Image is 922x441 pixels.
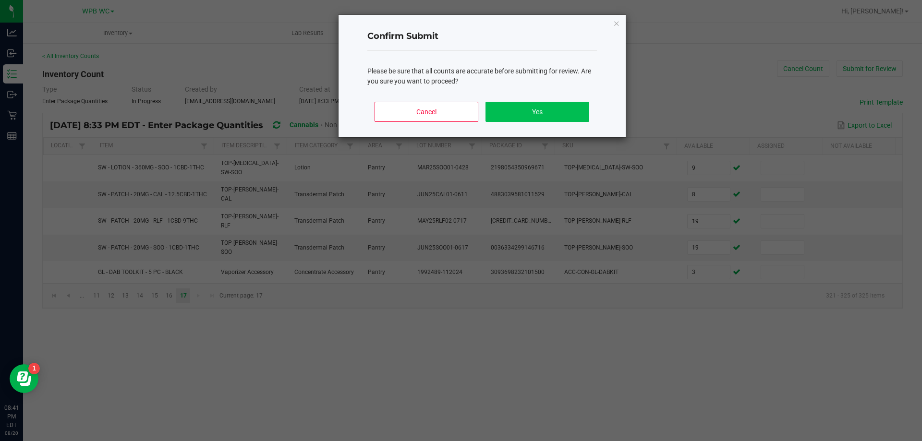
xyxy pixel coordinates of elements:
button: Close [613,17,620,29]
iframe: Resource center unread badge [28,363,40,374]
iframe: Resource center [10,364,38,393]
button: Cancel [375,102,478,122]
h4: Confirm Submit [367,30,597,43]
div: Please be sure that all counts are accurate before submitting for review. Are you sure you want t... [367,66,597,86]
button: Yes [485,102,589,122]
